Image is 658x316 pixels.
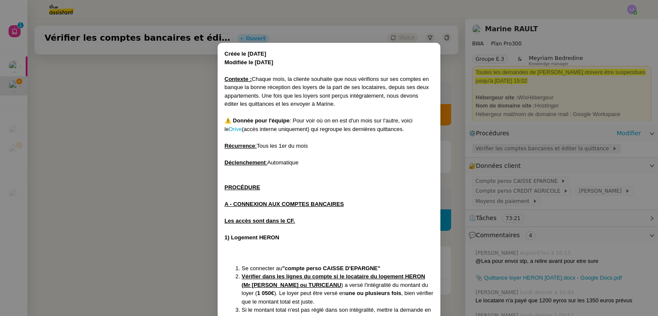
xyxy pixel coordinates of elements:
[224,201,344,207] u: A - CONNEXION AUX COMPTES BANCAIRES
[224,218,295,224] u: Les accès sont dans le CF.
[242,272,434,306] li: ) a versé l'intégralité du montant du loyer ( ). Le loyer peut être versé en , bien vérifier que ...
[242,273,425,288] u: Vérifier dans les lignes du compte si le locataire du logement HERON (Mr [PERSON_NAME] ou TURICEANU
[266,159,267,166] u: :
[224,51,266,57] strong: Créée le [DATE]
[224,117,290,124] strong: ⚠️ Donnée pour l'équipe
[224,234,279,241] strong: 1) Logement HERON
[224,159,266,166] u: Déclenchement
[224,116,434,133] div: : Pour voir où on en est d'un mois sur l'autre, voici le (accès interne uniquement) qui regroupe ...
[224,75,434,108] div: Chaque mois, la cliente souhaite que nous vérifions sur ses comptes en banque la bonne réception ...
[345,290,401,296] strong: une ou plusieurs fois
[282,265,380,271] strong: "compte perso CAISSE D'EPARGNE"
[255,143,257,149] u: :
[257,290,274,296] strong: 1 050€
[229,126,242,132] a: Drive
[224,158,434,167] div: Automatique
[224,59,273,66] strong: Modifiée le [DATE]
[224,143,255,149] u: Récurrence
[224,142,434,150] div: Tous les 1er du mois
[224,184,260,191] u: PROCÉDURE
[242,264,434,273] li: Se connecter au
[224,76,252,82] u: Contexte :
